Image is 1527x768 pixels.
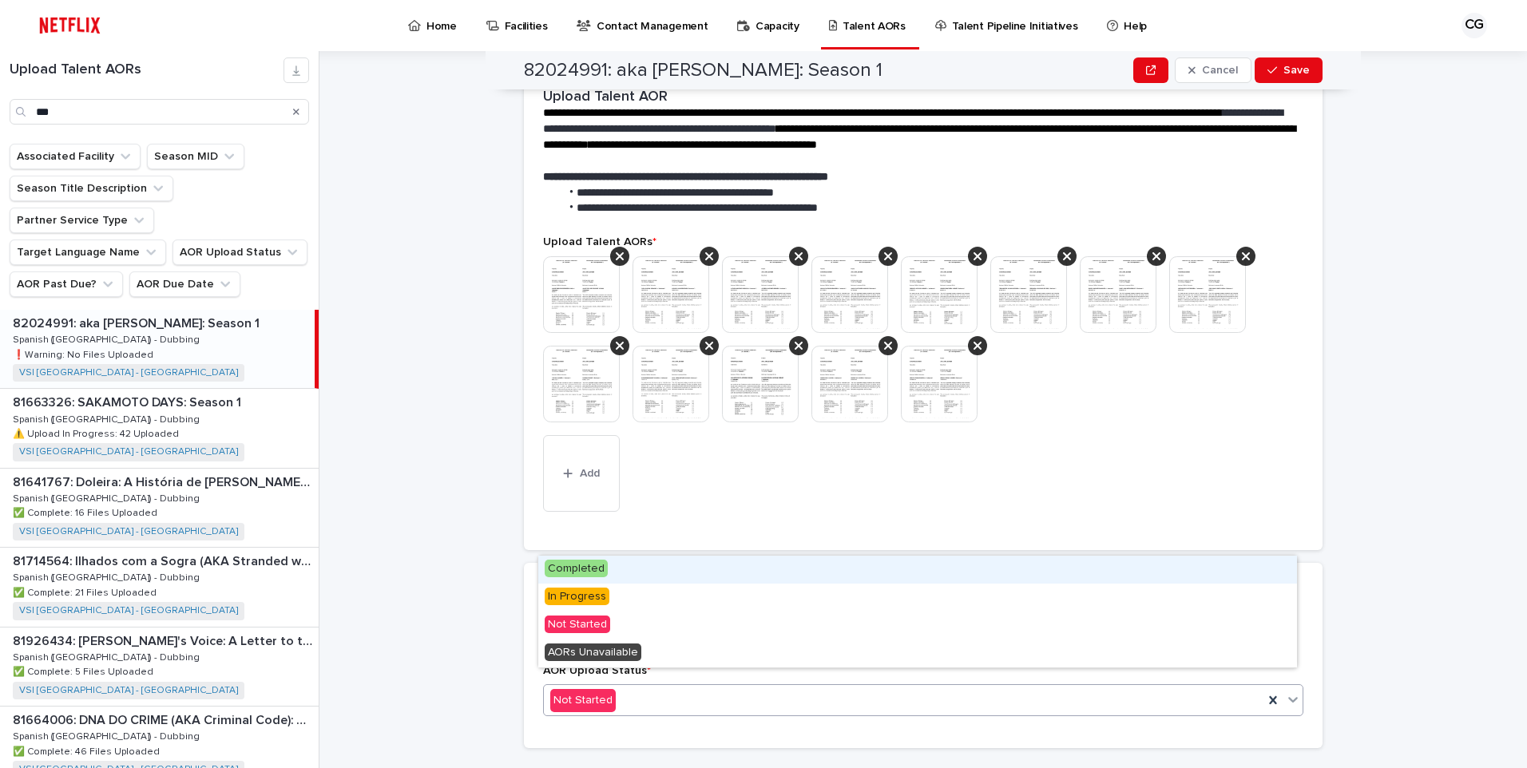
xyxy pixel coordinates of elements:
[580,468,600,479] span: Add
[10,271,123,297] button: AOR Past Due?
[13,551,315,569] p: 81714564: Ilhados com a Sogra (AKA Stranded with my Mother-in-Law): Season 2
[13,426,182,440] p: ⚠️ Upload In Progress: 42 Uploaded
[1283,65,1310,76] span: Save
[1202,65,1238,76] span: Cancel
[13,569,203,584] p: Spanish ([GEOGRAPHIC_DATA]) - Dubbing
[13,710,315,728] p: 81664006: DNA DO CRIME (AKA Criminal Code): Season 2
[173,240,307,265] button: AOR Upload Status
[13,728,203,742] p: Spanish ([GEOGRAPHIC_DATA]) - Dubbing
[1462,13,1487,38] div: CG
[19,685,238,696] a: VSI [GEOGRAPHIC_DATA] - [GEOGRAPHIC_DATA]
[524,59,882,82] h2: 82024991: aka [PERSON_NAME]: Season 1
[1255,57,1323,83] button: Save
[543,665,651,676] span: AOR Upload Status
[13,346,157,361] p: ❗️Warning: No Files Uploaded
[13,472,315,490] p: 81641767: Doleira: A História de Nelma Kodama (AKA Nelma Kodama: The Queen of Dirty Money)
[13,313,263,331] p: 82024991: aka [PERSON_NAME]: Season 1
[538,639,1297,667] div: AORs Unavailable
[13,663,157,678] p: ✅ Complete: 5 Files Uploaded
[19,367,238,378] a: VSI [GEOGRAPHIC_DATA] - [GEOGRAPHIC_DATA]
[32,10,108,42] img: ifQbXi3ZQGMSEF7WDB7W
[538,556,1297,584] div: Completed
[543,236,656,247] span: Upload Talent AORs
[129,271,240,297] button: AOR Due Date
[10,144,141,169] button: Associated Facility
[10,176,173,201] button: Season Title Description
[10,61,284,79] h1: Upload Talent AORs
[1175,57,1251,83] button: Cancel
[19,526,238,537] a: VSI [GEOGRAPHIC_DATA] - [GEOGRAPHIC_DATA]
[13,631,315,649] p: 81926434: [PERSON_NAME]'s Voice: A Letter to the World
[13,743,163,758] p: ✅ Complete: 46 Files Uploaded
[13,584,160,599] p: ✅ Complete: 21 Files Uploaded
[545,616,610,633] span: Not Started
[13,505,161,519] p: ✅ Complete: 16 Files Uploaded
[147,144,244,169] button: Season MID
[13,392,244,410] p: 81663326: SAKAMOTO DAYS: Season 1
[19,446,238,457] a: VSI [GEOGRAPHIC_DATA] - [GEOGRAPHIC_DATA]
[545,588,609,605] span: In Progress
[545,560,608,577] span: Completed
[10,208,154,233] button: Partner Service Type
[545,643,641,661] span: AORs Unavailable
[550,689,616,712] div: Not Started
[13,649,203,663] p: Spanish ([GEOGRAPHIC_DATA]) - Dubbing
[543,435,620,512] button: Add
[538,612,1297,639] div: Not Started
[19,605,238,616] a: VSI [GEOGRAPHIC_DATA] - [GEOGRAPHIC_DATA]
[538,584,1297,612] div: In Progress
[13,331,203,346] p: Spanish ([GEOGRAPHIC_DATA]) - Dubbing
[13,490,203,505] p: Spanish ([GEOGRAPHIC_DATA]) - Dubbing
[10,99,309,125] input: Search
[10,240,166,265] button: Target Language Name
[13,411,203,426] p: Spanish ([GEOGRAPHIC_DATA]) - Dubbing
[543,89,668,106] h2: Upload Talent AOR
